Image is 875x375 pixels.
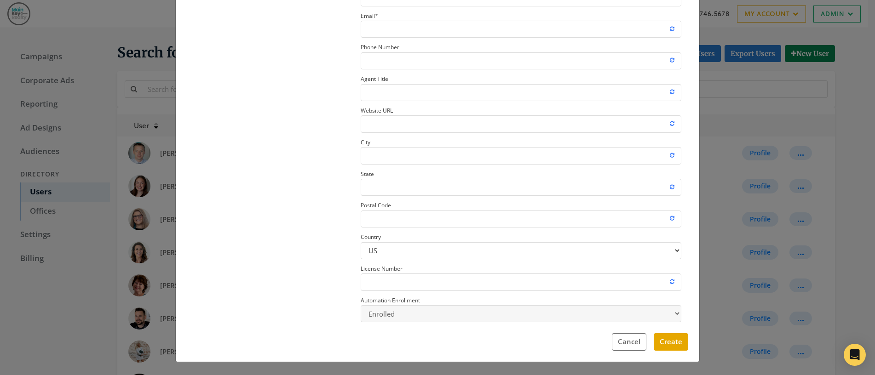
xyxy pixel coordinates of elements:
[361,138,370,146] small: City
[361,170,374,178] small: State
[361,265,403,273] small: License Number
[361,242,681,259] select: Country
[361,75,388,83] small: Agent Title
[361,52,681,69] input: Phone Number
[361,179,681,196] input: State
[361,273,681,290] input: License Number
[361,115,681,132] input: Website URL
[361,305,681,322] select: Automation Enrollment
[361,84,681,101] input: Agent Title
[612,333,646,350] button: Cancel
[654,333,688,350] button: Create
[361,210,681,227] input: Postal Code
[361,233,381,241] small: Country
[361,21,681,38] input: Email*
[361,147,681,164] input: City
[361,107,393,114] small: Website URL
[361,201,391,209] small: Postal Code
[361,43,399,51] small: Phone Number
[361,296,420,304] small: Automation Enrollment
[844,344,866,366] div: Open Intercom Messenger
[361,12,378,20] small: Email *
